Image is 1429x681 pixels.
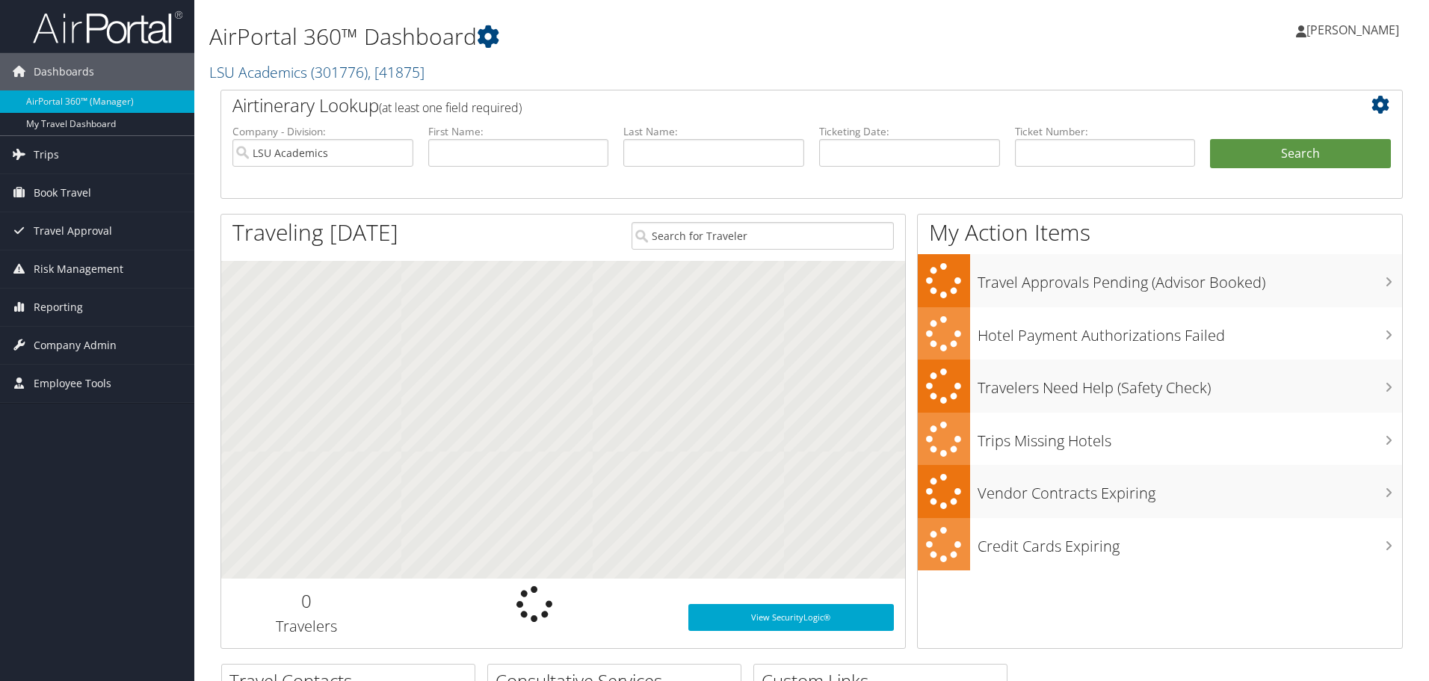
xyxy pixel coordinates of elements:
[34,327,117,364] span: Company Admin
[209,21,1013,52] h1: AirPortal 360™ Dashboard
[978,265,1402,293] h3: Travel Approvals Pending (Advisor Booked)
[34,289,83,326] span: Reporting
[1015,124,1196,139] label: Ticket Number:
[918,217,1402,248] h1: My Action Items
[978,529,1402,557] h3: Credit Cards Expiring
[819,124,1000,139] label: Ticketing Date:
[978,475,1402,504] h3: Vendor Contracts Expiring
[623,124,804,139] label: Last Name:
[34,212,112,250] span: Travel Approval
[632,222,894,250] input: Search for Traveler
[978,370,1402,398] h3: Travelers Need Help (Safety Check)
[34,174,91,212] span: Book Travel
[34,53,94,90] span: Dashboards
[232,217,398,248] h1: Traveling [DATE]
[379,99,522,116] span: (at least one field required)
[918,465,1402,518] a: Vendor Contracts Expiring
[232,93,1292,118] h2: Airtinerary Lookup
[918,307,1402,360] a: Hotel Payment Authorizations Failed
[209,62,425,82] a: LSU Academics
[688,604,894,631] a: View SecurityLogic®
[34,136,59,173] span: Trips
[33,10,182,45] img: airportal-logo.png
[918,413,1402,466] a: Trips Missing Hotels
[918,360,1402,413] a: Travelers Need Help (Safety Check)
[1296,7,1414,52] a: [PERSON_NAME]
[232,616,381,637] h3: Travelers
[232,588,381,614] h2: 0
[232,124,413,139] label: Company - Division:
[368,62,425,82] span: , [ 41875 ]
[918,518,1402,571] a: Credit Cards Expiring
[34,365,111,402] span: Employee Tools
[1210,139,1391,169] button: Search
[428,124,609,139] label: First Name:
[311,62,368,82] span: ( 301776 )
[978,318,1402,346] h3: Hotel Payment Authorizations Failed
[978,423,1402,452] h3: Trips Missing Hotels
[918,254,1402,307] a: Travel Approvals Pending (Advisor Booked)
[34,250,123,288] span: Risk Management
[1306,22,1399,38] span: [PERSON_NAME]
